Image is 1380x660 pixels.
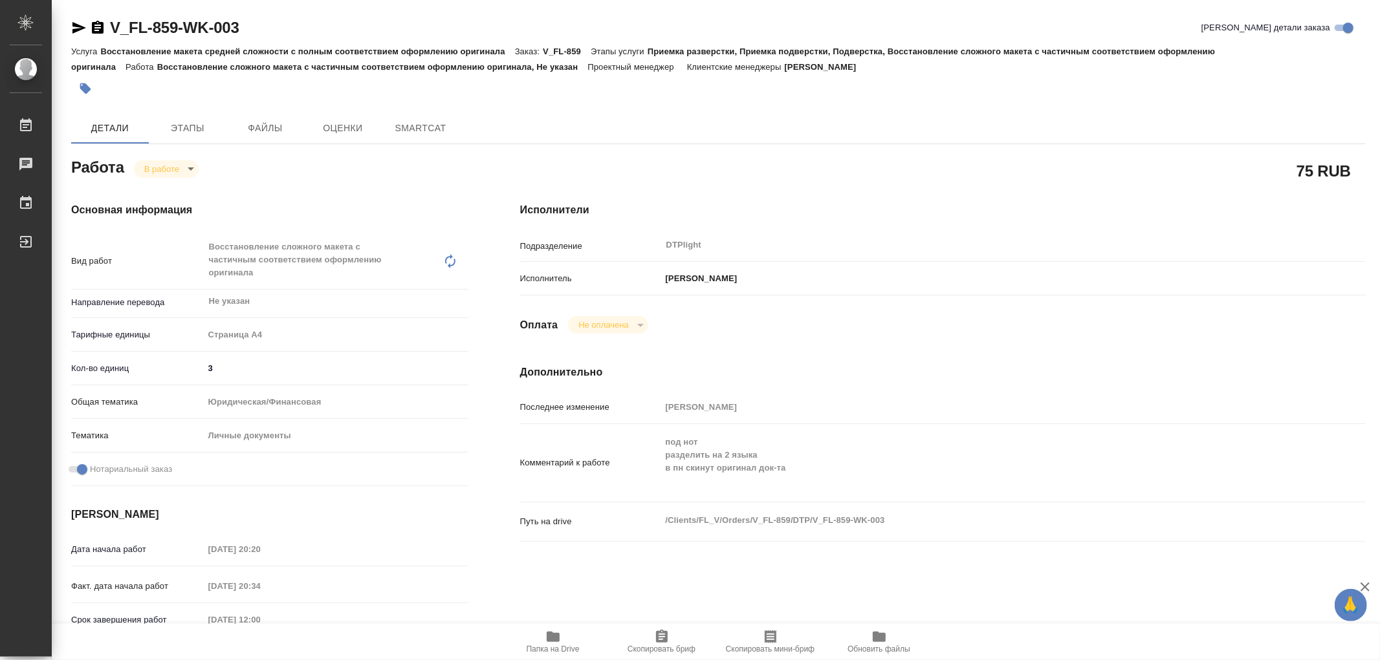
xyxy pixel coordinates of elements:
span: Обновить файлы [848,644,910,654]
button: 🙏 [1335,589,1367,621]
a: V_FL-859-WK-003 [110,19,239,36]
p: Исполнитель [520,272,661,285]
span: Оценки [312,120,374,136]
span: [PERSON_NAME] детали заказа [1201,21,1330,34]
h4: Оплата [520,317,558,333]
p: Тарифные единицы [71,328,204,341]
div: В работе [134,160,199,178]
p: Восстановление сложного макета с частичным соответствием оформлению оригинала, Не указан [157,62,588,72]
p: Общая тематика [71,396,204,409]
p: Тематика [71,429,204,442]
p: Этапы услуги [591,47,648,56]
input: Пустое поле [204,610,317,629]
button: Скопировать ссылку для ЯМессенджера [71,20,87,36]
p: Вид работ [71,255,204,268]
p: V_FL-859 [543,47,591,56]
p: Проектный менеджер [587,62,677,72]
span: Скопировать мини-бриф [726,644,815,654]
button: Скопировать бриф [608,624,716,660]
div: Личные документы [204,425,468,447]
p: Путь на drive [520,515,661,528]
p: Дата начала работ [71,543,204,556]
input: Пустое поле [661,398,1295,416]
h4: Дополнительно [520,365,1366,380]
span: Файлы [234,120,296,136]
p: Подразделение [520,240,661,253]
button: Добавить тэг [71,74,100,103]
p: Заказ: [515,47,543,56]
p: [PERSON_NAME] [661,272,738,285]
p: Последнее изменение [520,401,661,414]
p: Комментарий к работе [520,456,661,469]
p: Срок завершения работ [71,613,204,626]
span: Нотариальный заказ [90,463,172,476]
button: Скопировать мини-бриф [716,624,825,660]
div: Страница А4 [204,324,468,346]
h4: [PERSON_NAME] [71,507,468,522]
button: Папка на Drive [499,624,608,660]
p: Восстановление макета средней сложности с полным соответствием оформлению оригинала [100,47,514,56]
button: Скопировать ссылку [90,20,105,36]
span: Детали [79,120,141,136]
p: Факт. дата начала работ [71,580,204,593]
h4: Основная информация [71,202,468,218]
p: [PERSON_NAME] [785,62,866,72]
div: Юридическая/Финансовая [204,391,468,413]
button: Не оплачена [575,319,632,330]
p: Кол-во единиц [71,362,204,375]
h2: 75 RUB [1297,160,1351,182]
span: Папка на Drive [527,644,580,654]
div: В работе [568,316,648,334]
span: 🙏 [1340,591,1362,619]
p: Клиентские менеджеры [687,62,785,72]
input: ✎ Введи что-нибудь [204,359,468,378]
span: Этапы [157,120,219,136]
input: Пустое поле [204,540,317,559]
h4: Исполнители [520,202,1366,218]
p: Работа [126,62,157,72]
input: Пустое поле [204,577,317,595]
p: Услуга [71,47,100,56]
span: SmartCat [389,120,452,136]
h2: Работа [71,154,124,178]
textarea: /Clients/FL_V/Orders/V_FL-859/DTP/V_FL-859-WK-003 [661,509,1295,531]
button: Обновить файлы [825,624,934,660]
textarea: под нот разделить на 2 языка в пн скинут оригинал док-та [661,431,1295,492]
button: В работе [140,164,183,175]
p: Направление перевода [71,296,204,309]
span: Скопировать бриф [628,644,695,654]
